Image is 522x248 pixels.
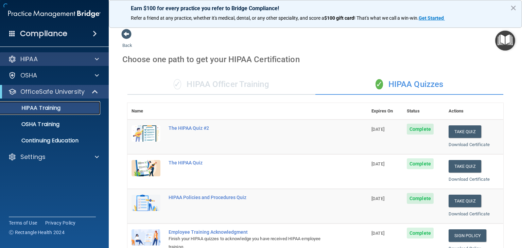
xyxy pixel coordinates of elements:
p: OSHA [20,71,37,79]
span: [DATE] [371,196,384,201]
th: Name [127,103,164,120]
span: Complete [407,158,434,169]
img: PMB logo [8,7,101,21]
span: Refer a friend at any practice, whether it's medical, dental, or any other speciality, and score a [131,15,324,21]
div: HIPAA Officer Training [127,74,315,95]
p: OSHA Training [4,121,59,128]
span: [DATE] [371,127,384,132]
div: The HIPAA Quiz [169,160,333,165]
span: Ⓒ Rectangle Health 2024 [9,229,65,236]
p: Continuing Education [4,137,97,144]
strong: Get Started [419,15,444,21]
a: Get Started [419,15,445,21]
span: ! That's what we call a win-win. [354,15,419,21]
a: Settings [8,153,99,161]
span: [DATE] [371,231,384,236]
a: Download Certificate [449,142,490,147]
a: Back [122,35,132,48]
div: HIPAA Quizzes [315,74,503,95]
p: Settings [20,153,46,161]
span: ✓ [376,79,383,89]
button: Take Quiz [449,195,481,207]
p: HIPAA Training [4,105,60,111]
a: Download Certificate [449,211,490,216]
span: Complete [407,193,434,204]
a: Privacy Policy [45,219,76,226]
a: OSHA [8,71,99,79]
h4: Compliance [20,29,67,38]
a: Download Certificate [449,177,490,182]
span: Complete [407,124,434,135]
p: OfficeSafe University [20,88,85,96]
div: Employee Training Acknowledgment [169,229,333,235]
button: Open Resource Center [495,31,515,51]
span: [DATE] [371,161,384,166]
button: Take Quiz [449,125,481,138]
div: The HIPAA Quiz #2 [169,125,333,131]
a: HIPAA [8,55,99,63]
button: Close [510,2,517,13]
button: Take Quiz [449,160,481,173]
div: HIPAA Policies and Procedures Quiz [169,195,333,200]
div: Choose one path to get your HIPAA Certification [122,50,508,69]
a: OfficeSafe University [8,88,99,96]
span: Complete [407,228,434,238]
th: Expires On [367,103,403,120]
strong: $100 gift card [324,15,354,21]
span: ✓ [174,79,181,89]
a: Terms of Use [9,219,37,226]
p: Earn $100 for every practice you refer to Bridge Compliance! [131,5,500,12]
th: Actions [445,103,503,120]
th: Status [403,103,445,120]
a: Sign Policy [449,229,486,242]
p: HIPAA [20,55,38,63]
